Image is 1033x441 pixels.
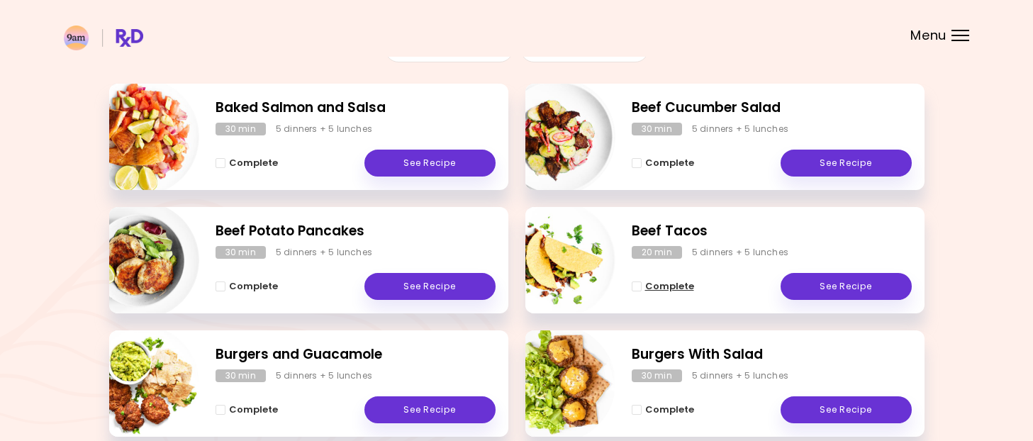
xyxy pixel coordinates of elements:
span: Complete [645,157,694,169]
a: See Recipe - Beef Potato Pancakes [364,273,496,300]
a: See Recipe - Beef Cucumber Salad [781,150,912,177]
div: 30 min [216,246,266,259]
div: 20 min [632,246,682,259]
div: 5 dinners + 5 lunches [276,123,372,135]
a: See Recipe - Beef Tacos [781,273,912,300]
div: 5 dinners + 5 lunches [692,246,788,259]
button: Complete - Beef Cucumber Salad [632,155,694,172]
button: Complete - Burgers With Salad [632,401,694,418]
h2: Beef Cucumber Salad [632,98,912,118]
div: 5 dinners + 5 lunches [692,123,788,135]
span: Complete [229,404,278,415]
div: 30 min [632,123,682,135]
span: Menu [910,29,947,42]
div: 30 min [632,369,682,382]
a: See Recipe - Baked Salmon and Salsa [364,150,496,177]
div: 30 min [216,369,266,382]
h2: Burgers and Guacamole [216,345,496,365]
div: 30 min [216,123,266,135]
div: 5 dinners + 5 lunches [276,369,372,382]
img: RxDiet [64,26,143,50]
button: Complete - Beef Tacos [632,278,694,295]
button: Complete - Burgers and Guacamole [216,401,278,418]
button: Complete - Beef Potato Pancakes [216,278,278,295]
button: Complete - Baked Salmon and Salsa [216,155,278,172]
h2: Beef Potato Pancakes [216,221,496,242]
span: Complete [229,281,278,292]
h2: Beef Tacos [632,221,912,242]
span: Complete [645,281,694,292]
img: Info - Baked Salmon and Salsa [82,78,199,196]
a: See Recipe - Burgers With Salad [781,396,912,423]
h2: Burgers With Salad [632,345,912,365]
a: See Recipe - Burgers and Guacamole [364,396,496,423]
div: 5 dinners + 5 lunches [276,246,372,259]
img: Info - Beef Tacos [498,201,615,319]
div: 5 dinners + 5 lunches [692,369,788,382]
h2: Baked Salmon and Salsa [216,98,496,118]
img: Info - Beef Cucumber Salad [498,78,615,196]
img: Info - Beef Potato Pancakes [82,201,199,319]
span: Complete [229,157,278,169]
span: Complete [645,404,694,415]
